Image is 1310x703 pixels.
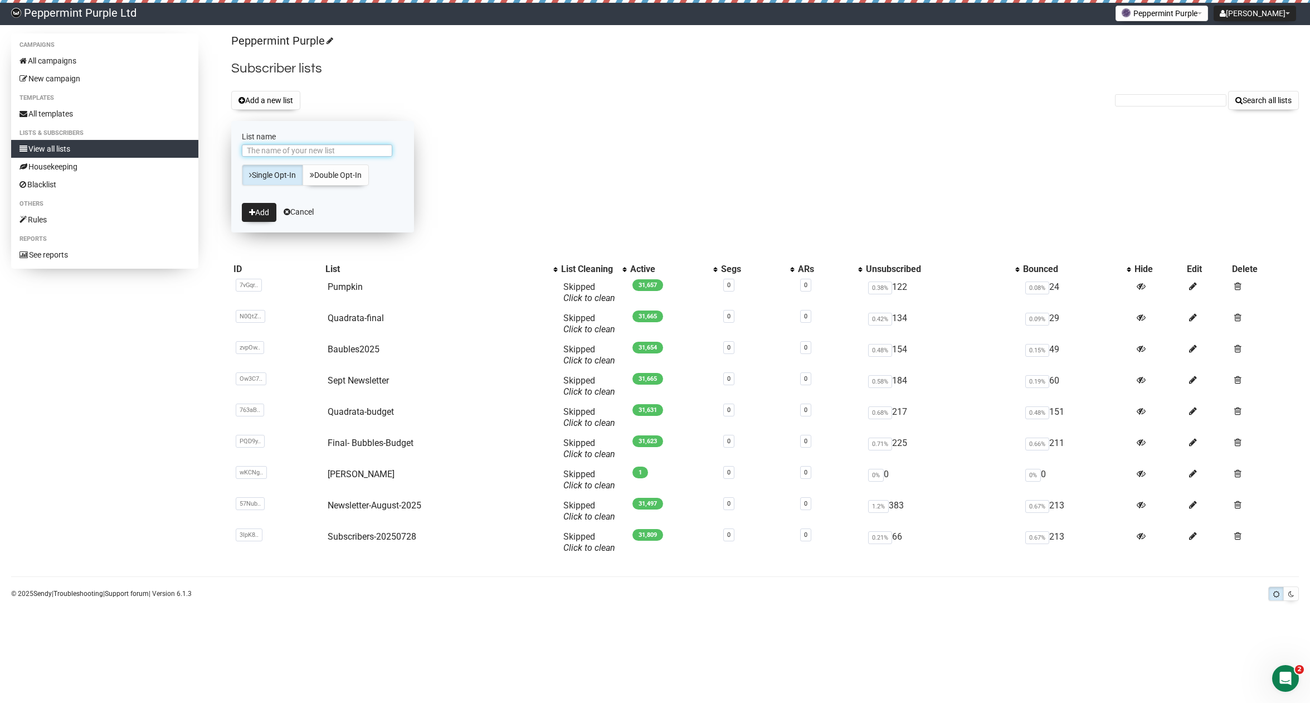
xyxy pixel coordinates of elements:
[796,261,864,277] th: ARs: No sort applied, activate to apply an ascending sort
[11,140,198,158] a: View all lists
[236,404,264,416] span: 763aB..
[1021,308,1132,340] td: 29
[11,211,198,229] a: Rules
[727,406,731,414] a: 0
[242,203,276,222] button: Add
[236,497,265,510] span: 57Nub..
[328,500,421,511] a: Newsletter-August-2025
[804,469,807,476] a: 0
[563,344,615,366] span: Skipped
[236,435,265,448] span: PQD9y..
[303,164,369,186] a: Double Opt-In
[804,375,807,382] a: 0
[1025,313,1049,326] span: 0.09%
[1021,496,1132,527] td: 213
[11,70,198,88] a: New campaign
[231,34,332,47] a: Peppermint Purple
[1122,8,1131,17] img: 1.png
[11,158,198,176] a: Housekeeping
[563,511,615,522] a: Click to clean
[1185,261,1229,277] th: Edit: No sort applied, sorting is disabled
[630,264,708,275] div: Active
[563,324,615,334] a: Click to clean
[727,344,731,351] a: 0
[1021,433,1132,464] td: 211
[1021,464,1132,496] td: 0
[868,375,892,388] span: 0.58%
[563,469,615,491] span: Skipped
[864,433,1021,464] td: 225
[632,279,663,291] span: 31,657
[868,500,889,513] span: 1.2%
[868,531,892,544] span: 0.21%
[1025,406,1049,419] span: 0.48%
[328,531,416,542] a: Subscribers-20250728
[11,127,198,140] li: Lists & subscribers
[1116,6,1208,21] button: Peppermint Purple
[1021,340,1132,371] td: 49
[563,542,615,553] a: Click to clean
[864,340,1021,371] td: 154
[11,91,198,105] li: Templates
[105,590,149,598] a: Support forum
[563,438,615,459] span: Skipped
[864,402,1021,433] td: 217
[864,261,1021,277] th: Unsubscribed: No sort applied, activate to apply an ascending sort
[11,38,198,52] li: Campaigns
[11,105,198,123] a: All templates
[727,531,731,539] a: 0
[559,261,628,277] th: List Cleaning: No sort applied, activate to apply an ascending sort
[563,531,615,553] span: Skipped
[33,590,52,598] a: Sendy
[236,279,262,292] span: 7vGqr..
[719,261,796,277] th: Segs: No sort applied, activate to apply an ascending sort
[11,52,198,70] a: All campaigns
[804,344,807,351] a: 0
[236,466,267,479] span: wKCNg..
[1025,344,1049,357] span: 0.15%
[864,277,1021,308] td: 122
[563,500,615,522] span: Skipped
[11,588,192,600] p: © 2025 | | | Version 6.1.3
[53,590,103,598] a: Troubleshooting
[727,375,731,382] a: 0
[328,282,363,292] a: Pumpkin
[1021,277,1132,308] td: 24
[632,342,663,353] span: 31,654
[632,435,663,447] span: 31,623
[864,371,1021,402] td: 184
[11,197,198,211] li: Others
[563,293,615,303] a: Click to clean
[328,438,413,448] a: Final- Bubbles-Budget
[1214,6,1296,21] button: [PERSON_NAME]
[1295,665,1304,674] span: 2
[11,176,198,193] a: Blacklist
[325,264,548,275] div: List
[632,529,663,541] span: 31,809
[727,500,731,507] a: 0
[1023,264,1121,275] div: Bounced
[632,311,663,322] span: 31,665
[727,313,731,320] a: 0
[864,464,1021,496] td: 0
[1132,261,1185,277] th: Hide: No sort applied, sorting is disabled
[328,406,394,417] a: Quadrata-budget
[328,313,384,323] a: Quadrata-final
[864,496,1021,527] td: 383
[328,469,395,479] a: [PERSON_NAME]
[563,386,615,397] a: Click to clean
[1025,375,1049,388] span: 0.19%
[1187,264,1227,275] div: Edit
[727,282,731,289] a: 0
[563,418,615,428] a: Click to clean
[721,264,785,275] div: Segs
[323,261,559,277] th: List: No sort applied, activate to apply an ascending sort
[236,310,265,323] span: N0QtZ..
[628,261,719,277] th: Active: No sort applied, activate to apply an ascending sort
[1021,261,1132,277] th: Bounced: No sort applied, activate to apply an ascending sort
[11,232,198,246] li: Reports
[804,282,807,289] a: 0
[561,264,617,275] div: List Cleaning
[242,144,392,157] input: The name of your new list
[804,438,807,445] a: 0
